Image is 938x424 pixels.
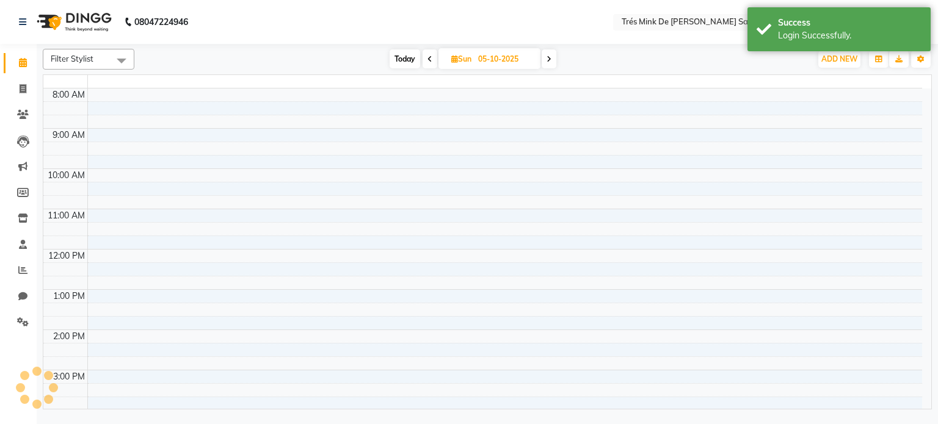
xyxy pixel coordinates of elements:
span: ADD NEW [821,54,857,63]
img: logo [31,5,115,39]
span: Filter Stylist [51,54,93,63]
input: 2025-10-05 [474,50,536,68]
div: 2:00 PM [51,330,87,343]
div: Login Successfully. [778,29,922,42]
div: 10:00 AM [45,169,87,182]
div: 12:00 PM [46,250,87,262]
div: 8:00 AM [50,88,87,101]
span: Sun [448,54,474,63]
span: Today [390,49,420,68]
div: 11:00 AM [45,209,87,222]
div: 1:00 PM [51,290,87,303]
button: ADD NEW [818,51,860,68]
div: 3:00 PM [51,370,87,383]
div: Success [778,16,922,29]
b: 08047224946 [134,5,188,39]
div: 9:00 AM [50,129,87,142]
